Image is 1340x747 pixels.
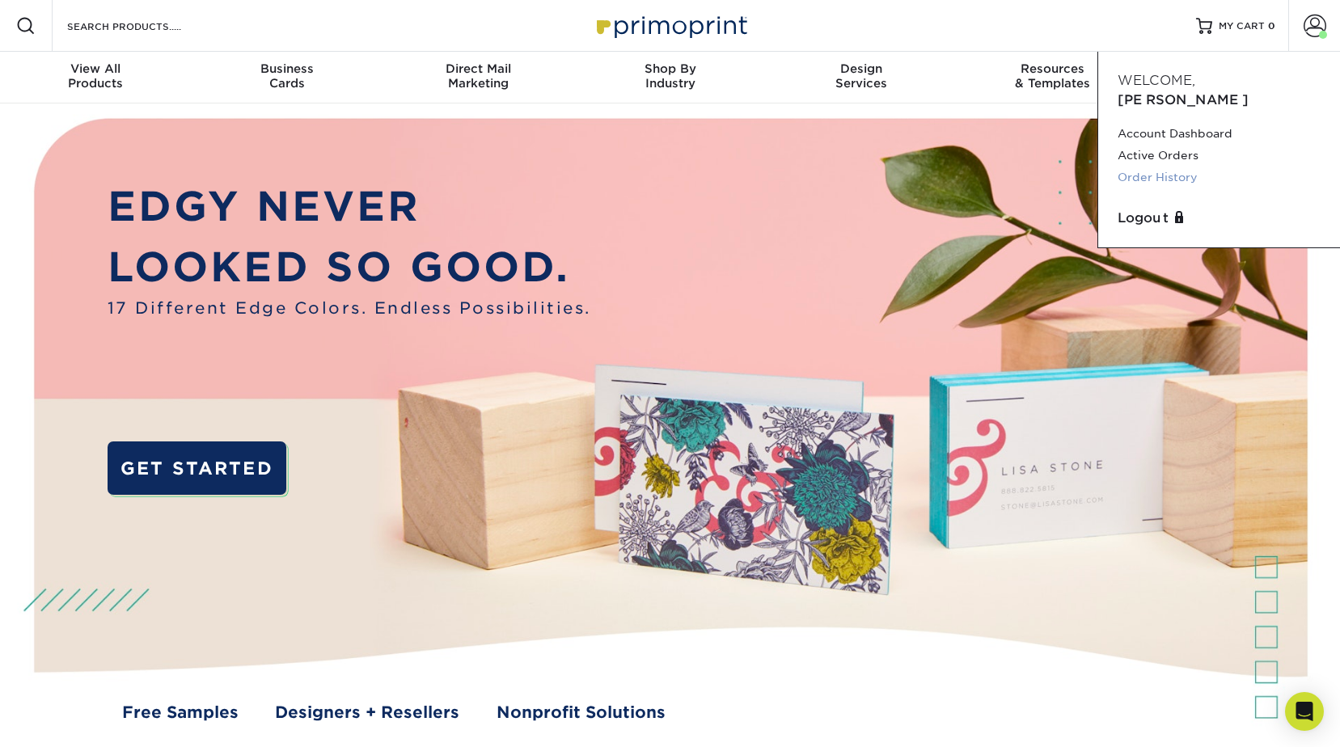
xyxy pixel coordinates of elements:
a: Free Samples [122,701,239,725]
p: EDGY NEVER [108,176,591,237]
iframe: Google Customer Reviews [4,698,137,741]
span: Shop By [574,61,766,76]
a: BusinessCards [192,52,383,103]
span: MY CART [1219,19,1265,33]
div: Cards [192,61,383,91]
span: [PERSON_NAME] [1118,92,1249,108]
span: 0 [1268,20,1275,32]
a: Active Orders [1118,145,1321,167]
span: 17 Different Edge Colors. Endless Possibilities. [108,297,591,321]
div: Services [766,61,957,91]
div: Open Intercom Messenger [1285,692,1324,731]
span: Resources [957,61,1149,76]
a: GET STARTED [108,441,287,494]
a: DesignServices [766,52,957,103]
span: Design [766,61,957,76]
div: Industry [574,61,766,91]
a: Logout [1118,209,1321,228]
span: Welcome, [1118,73,1195,88]
div: & Templates [957,61,1149,91]
span: Business [192,61,383,76]
a: Account Dashboard [1118,123,1321,145]
input: SEARCH PRODUCTS..... [66,16,223,36]
a: Order History [1118,167,1321,188]
a: Shop ByIndustry [574,52,766,103]
a: Nonprofit Solutions [497,701,666,725]
div: Marketing [383,61,574,91]
span: Direct Mail [383,61,574,76]
a: Resources& Templates [957,52,1149,103]
a: Direct MailMarketing [383,52,574,103]
a: Designers + Resellers [275,701,459,725]
p: LOOKED SO GOOD. [108,237,591,298]
img: Primoprint [590,8,751,43]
